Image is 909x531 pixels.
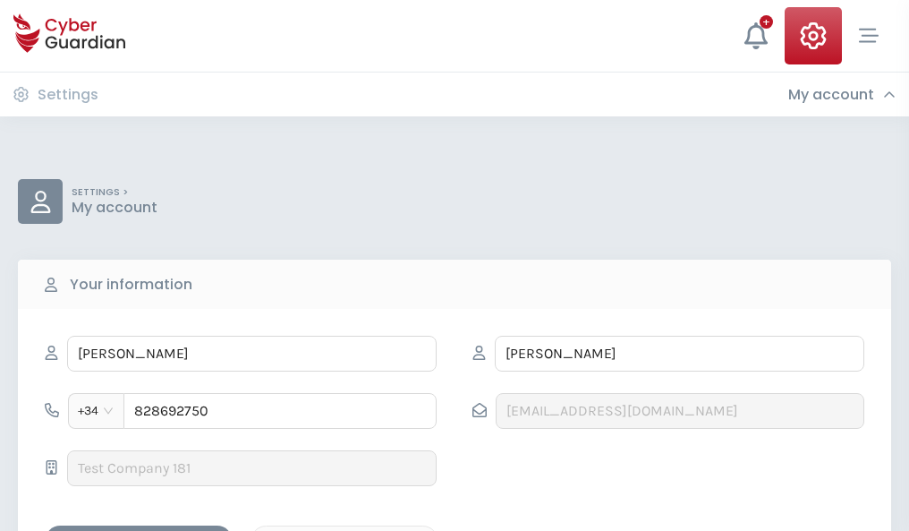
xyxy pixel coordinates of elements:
p: SETTINGS > [72,186,157,199]
div: + [760,15,773,29]
h3: Settings [38,86,98,104]
div: My account [788,86,896,104]
h3: My account [788,86,874,104]
input: 612345678 [123,393,437,429]
p: My account [72,199,157,217]
span: +34 [78,398,115,424]
b: Your information [70,274,192,295]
